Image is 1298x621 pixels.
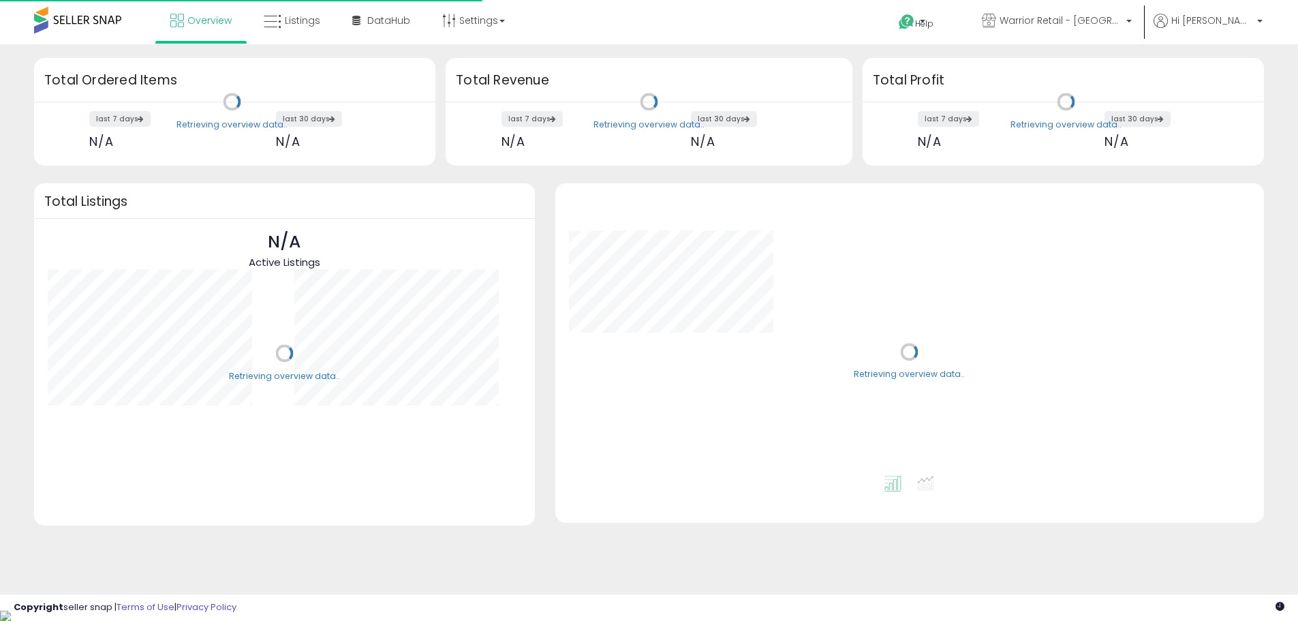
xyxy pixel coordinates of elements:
div: Retrieving overview data.. [176,119,288,131]
div: Retrieving overview data.. [1010,119,1122,131]
span: Hi [PERSON_NAME] [1171,14,1253,27]
i: Get Help [898,14,915,31]
a: Privacy Policy [176,601,236,614]
a: Help [888,3,960,44]
span: Overview [187,14,232,27]
span: Listings [285,14,320,27]
div: Retrieving overview data.. [854,369,965,381]
a: Hi [PERSON_NAME] [1154,14,1263,44]
a: Terms of Use [117,601,174,614]
div: Retrieving overview data.. [229,370,340,382]
div: seller snap | | [14,601,236,614]
strong: Copyright [14,601,63,614]
div: Retrieving overview data.. [593,119,705,131]
span: Help [915,18,933,29]
span: DataHub [367,14,410,27]
span: Warrior Retail - [GEOGRAPHIC_DATA] [1000,14,1122,27]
